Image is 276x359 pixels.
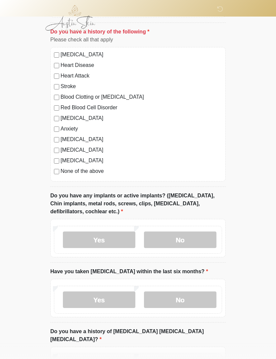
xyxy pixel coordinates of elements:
label: [MEDICAL_DATA] [61,135,222,143]
label: [MEDICAL_DATA] [61,114,222,122]
input: [MEDICAL_DATA] [54,116,59,121]
label: Do you have any implants or active implants? ([MEDICAL_DATA], Chin implants, metal rods, screws, ... [50,192,226,216]
img: Austin Skin & Wellness Logo [44,5,102,31]
label: [MEDICAL_DATA] [61,146,222,154]
label: Blood Clotting or [MEDICAL_DATA] [61,93,222,101]
label: No [144,231,216,248]
label: Stroke [61,82,222,90]
input: Heart Disease [54,63,59,68]
label: [MEDICAL_DATA] [61,51,222,59]
input: Red Blood Cell Disorder [54,105,59,111]
label: None of the above [61,167,222,175]
label: [MEDICAL_DATA] [61,157,222,165]
label: No [144,291,216,308]
label: Anxiety [61,125,222,133]
label: Yes [63,291,135,308]
input: Heart Attack [54,74,59,79]
input: [MEDICAL_DATA] [54,158,59,164]
label: Heart Attack [61,72,222,80]
input: None of the above [54,169,59,174]
input: Blood Clotting or [MEDICAL_DATA] [54,95,59,100]
input: Stroke [54,84,59,89]
div: Please check all that apply [50,36,226,44]
label: Yes [63,231,135,248]
label: Heart Disease [61,61,222,69]
input: [MEDICAL_DATA] [54,137,59,142]
input: [MEDICAL_DATA] [54,52,59,58]
input: [MEDICAL_DATA] [54,148,59,153]
label: Do you have a history of [MEDICAL_DATA] [MEDICAL_DATA] [MEDICAL_DATA]? [50,328,226,343]
input: Anxiety [54,127,59,132]
label: Red Blood Cell Disorder [61,104,222,112]
label: Have you taken [MEDICAL_DATA] within the last six months? [50,268,208,276]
